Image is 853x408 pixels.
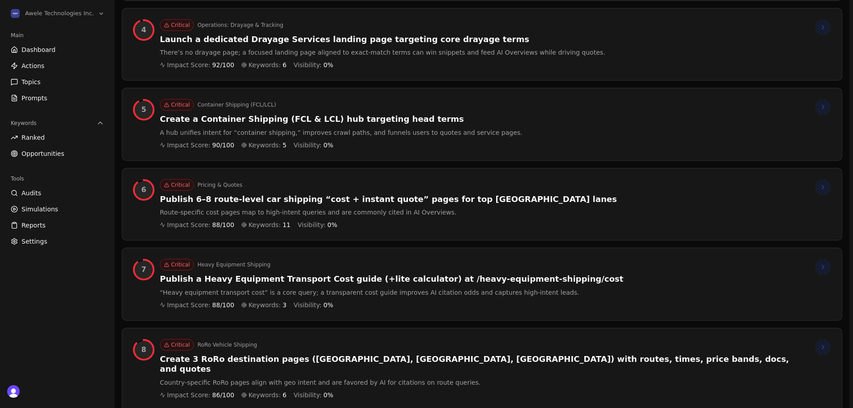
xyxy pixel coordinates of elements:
[327,220,337,229] span: 0 %
[323,60,333,69] span: 0 %
[294,301,321,309] span: Visibility:
[294,141,321,150] span: Visibility:
[249,391,281,399] span: Keywords:
[323,301,333,309] span: 0 %
[7,75,107,89] a: Topics
[7,385,20,398] img: 's logo
[160,378,808,387] p: Country‑specific RoRo pages align with geo intent and are favored by AI for citations on route qu...
[212,141,234,150] span: 90 /100
[197,181,242,189] button: Pricing & Quotes
[135,21,153,39] div: Rank 4, Impact 92%
[7,234,107,249] a: Settings
[249,141,281,150] span: Keywords:
[160,114,523,125] h3: Create a Container Shipping (FCL & LCL) hub targeting head terms
[249,220,281,229] span: Keywords:
[135,181,153,199] div: Rank 6, Impact 88%
[7,7,108,20] button: Open organization switcher
[21,94,47,103] span: Prompts
[294,391,321,399] span: Visibility:
[160,48,605,57] p: There’s no drayage page; a focused landing page aligned to exact‑match terms can win snippets and...
[122,8,842,81] a: Rank 4, Impact 92%CriticalOperations: Drayage & TrackingLaunch a dedicated Drayage Services landi...
[197,101,276,108] button: Container Shipping (FCL/LCL)
[7,202,107,216] a: Simulations
[283,301,287,309] span: 3
[21,45,56,54] span: Dashboard
[160,128,523,137] p: A hub unifies intent for “container shipping,” improves crawl paths, and funnels users to quotes ...
[167,60,210,69] span: Impact Score:
[167,301,210,309] span: Impact Score:
[135,341,153,359] div: Rank 8, Impact 86%
[160,19,194,31] div: Critical
[21,237,47,246] span: Settings
[7,91,107,105] a: Prompts
[7,130,107,145] a: Ranked
[283,391,287,399] span: 6
[122,88,842,161] a: Rank 5, Impact 90%CriticalContainer Shipping (FCL/LCL)Create a Container Shipping (FCL & LCL) hub...
[160,288,623,297] p: “Heavy equipment transport cost” is a core query; a transparent cost guide improves AI citation o...
[21,61,44,70] span: Actions
[25,9,94,17] span: Awele Technologies Inc.
[7,172,107,186] div: Tools
[249,60,281,69] span: Keywords:
[160,34,605,45] h3: Launch a dedicated Drayage Services landing page targeting core drayage terms
[7,218,107,232] a: Reports
[283,141,287,150] span: 5
[197,261,270,268] button: Heavy Equipment Shipping
[323,391,333,399] span: 0 %
[21,133,45,142] span: Ranked
[7,186,107,200] a: Audits
[160,208,617,217] p: Route‑specific cost pages map to high‑intent queries and are commonly cited in AI Overviews.
[298,220,326,229] span: Visibility:
[160,354,808,374] h3: Create 3 RoRo destination pages ([GEOGRAPHIC_DATA], [GEOGRAPHIC_DATA], [GEOGRAPHIC_DATA]) with ro...
[160,339,194,351] div: Critical
[212,60,234,69] span: 92 /100
[135,261,153,279] div: Rank 7, Impact 88%
[197,21,283,29] button: Operations: Drayage & Tracking
[21,189,41,198] span: Audits
[21,77,41,86] span: Topics
[160,194,617,205] h3: Publish 6–8 route‑level car shipping “cost + instant quote” pages for top [GEOGRAPHIC_DATA] lanes
[122,168,842,241] a: Rank 6, Impact 88%CriticalPricing & QuotesPublish 6–8 route‑level car shipping “cost + instant qu...
[283,60,287,69] span: 6
[167,141,210,150] span: Impact Score:
[21,149,64,158] span: Opportunities
[212,220,234,229] span: 88 /100
[21,221,46,230] span: Reports
[283,220,291,229] span: 11
[212,301,234,309] span: 88 /100
[167,220,210,229] span: Impact Score:
[135,101,153,119] div: Rank 5, Impact 90%
[294,60,321,69] span: Visibility:
[7,59,107,73] a: Actions
[7,385,20,398] button: Open user button
[122,248,842,321] a: Rank 7, Impact 88%CriticalHeavy Equipment ShippingPublish a Heavy Equipment Transport Cost guide ...
[212,391,234,399] span: 86 /100
[11,9,20,18] img: Awele Technologies Inc.
[160,259,194,271] div: Critical
[160,179,194,191] div: Critical
[7,116,107,130] button: Keywords
[21,205,58,214] span: Simulations
[160,274,623,284] h3: Publish a Heavy Equipment Transport Cost guide (+lite calculator) at /heavy-equipment-shipping/cost
[7,43,107,57] a: Dashboard
[7,28,107,43] div: Main
[7,146,107,161] a: Opportunities
[249,301,281,309] span: Keywords:
[167,391,210,399] span: Impact Score:
[323,141,333,150] span: 0 %
[197,341,257,348] button: RoRo Vehicle Shipping
[160,99,194,111] div: Critical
